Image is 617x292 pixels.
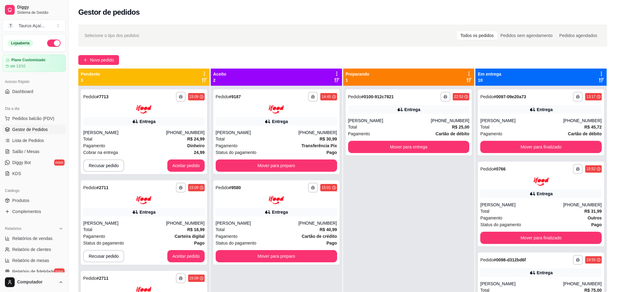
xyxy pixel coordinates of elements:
span: Sistema de Gestão [17,10,63,15]
button: Recusar pedido [83,159,124,172]
span: Pagamento [83,142,105,149]
span: Gestor de Pedidos [12,126,48,133]
div: [PHONE_NUMBER] [563,118,602,124]
div: 19:55 [586,257,596,262]
strong: R$ 31,99 [584,209,602,214]
strong: R$ 25,00 [452,125,469,129]
strong: # 9580 [229,185,241,190]
span: Pedido [83,185,97,190]
p: 2 [213,77,226,83]
span: Pedidos balcão (PDV) [12,115,54,122]
span: Pagamento [348,130,370,137]
div: [PHONE_NUMBER] [166,220,205,226]
span: Pagamento [83,233,105,240]
div: [PHONE_NUMBER] [431,118,469,124]
button: Mover para entrega [348,141,470,153]
div: 22:53 [454,94,463,99]
button: Computador [2,275,66,290]
span: Dashboard [12,88,33,95]
div: 15:09 [189,94,199,99]
div: Acesso Rápido [2,77,66,87]
div: [PERSON_NAME] [348,118,431,124]
img: ifood [269,105,284,114]
span: Total [83,136,92,142]
button: Mover para preparo [216,159,337,172]
div: [PERSON_NAME] [216,129,299,136]
article: Plano Customizado [11,58,45,62]
p: Pendente [81,71,100,77]
span: Status do pagamento [83,240,124,246]
article: até 13/10 [10,64,25,69]
button: Novo pedido [78,55,119,65]
span: Relatório de mesas [12,257,49,264]
button: Aceitar pedido [167,159,205,172]
button: Pedidos balcão (PDV) [2,114,66,123]
div: 15:09 [189,276,199,281]
div: 15:52 [586,167,596,171]
span: Pagamento [480,130,502,137]
a: Plano Customizadoaté 13/10 [2,54,66,72]
button: Aceitar pedido [167,250,205,262]
span: plus [83,58,87,62]
div: Entrega [139,118,155,125]
a: Diggy Botnovo [2,158,66,167]
div: Dia a dia [2,104,66,114]
div: Catálogo [2,186,66,196]
strong: Cartão de crédito [302,234,337,239]
p: 10 [478,77,501,83]
strong: # 0766 [494,167,506,171]
div: [PERSON_NAME] [480,202,563,208]
span: Selecione o tipo dos pedidos [84,32,139,39]
span: Pedido [480,94,494,99]
button: Recusar pedido [83,250,124,262]
strong: R$ 24,99 [187,137,205,141]
div: [PERSON_NAME] [216,220,299,226]
p: 3 [81,77,100,83]
span: Total [480,124,489,130]
span: Pedido [216,185,229,190]
div: 14:45 [322,94,331,99]
div: [PERSON_NAME] [83,220,166,226]
a: Relatório de clientes [2,245,66,254]
img: ifood [533,178,549,186]
button: Mover para finalizado [480,141,602,153]
span: T [8,23,14,29]
div: Todos os pedidos [457,31,497,40]
span: Salão / Mesas [12,148,39,155]
span: Status do pagamento [216,240,256,246]
div: Entrega [272,209,288,215]
div: [PHONE_NUMBER] [563,281,602,287]
div: [PERSON_NAME] [83,129,166,136]
a: Relatório de fidelidadenovo [2,267,66,276]
div: 15:01 [322,185,331,190]
span: Status do pagamento [480,221,521,228]
strong: Carteira digital [175,234,205,239]
span: Pedido [480,257,494,262]
strong: R$ 18,99 [187,227,205,232]
span: Status do pagamento [216,149,256,156]
strong: # 7713 [97,94,109,99]
div: [PHONE_NUMBER] [563,202,602,208]
span: Lista de Pedidos [12,137,44,144]
span: KDS [12,170,21,177]
strong: Pago [591,222,602,227]
span: Relatórios [5,226,21,231]
div: [PHONE_NUMBER] [166,129,205,136]
span: Relatório de clientes [12,246,51,253]
p: Em entrega [478,71,501,77]
button: Select a team [2,20,66,32]
span: Total [83,226,92,233]
strong: # 2711 [97,276,109,281]
span: Total [480,208,489,215]
span: Pedido [480,167,494,171]
span: Pagamento [216,233,238,240]
strong: Cartão de débito [568,131,602,136]
a: Produtos [2,196,66,205]
button: Alterar Status [47,39,61,47]
strong: Pago [194,241,205,245]
strong: Cartão de débito [436,131,469,136]
img: ifood [269,196,284,204]
span: Total [216,226,225,233]
strong: Outros [588,215,602,220]
strong: Transferência Pix [302,143,337,148]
